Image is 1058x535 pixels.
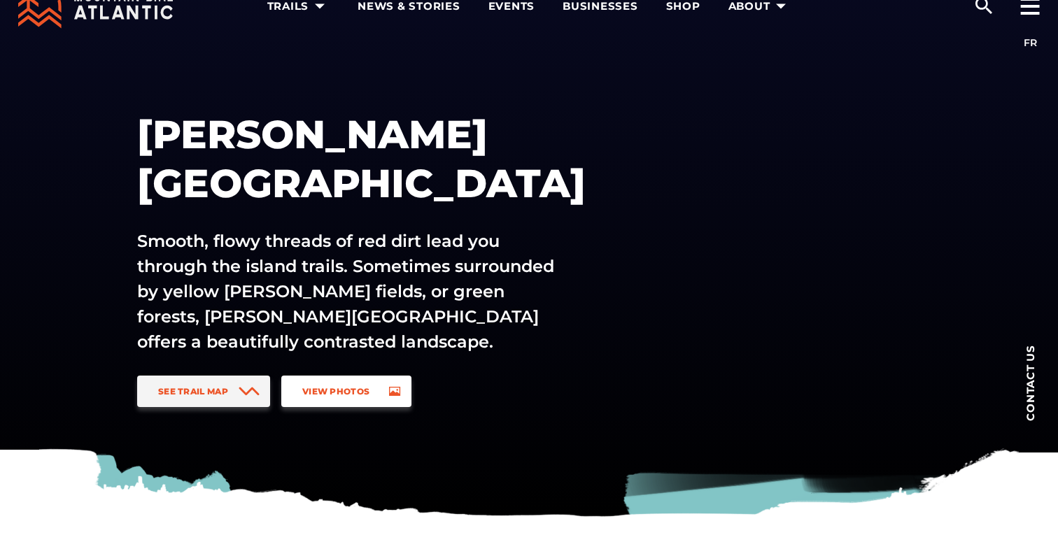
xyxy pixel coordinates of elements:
[1024,36,1037,49] a: FR
[1002,323,1058,442] a: Contact us
[281,376,411,407] a: View Photos
[137,376,270,407] a: See Trail Map
[158,386,228,397] span: See Trail Map
[137,110,655,208] h1: [PERSON_NAME][GEOGRAPHIC_DATA]
[1025,345,1036,421] span: Contact us
[137,229,563,355] p: Smooth, flowy threads of red dirt lead you through the island trails. Sometimes surrounded by yel...
[302,386,369,397] span: View Photos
